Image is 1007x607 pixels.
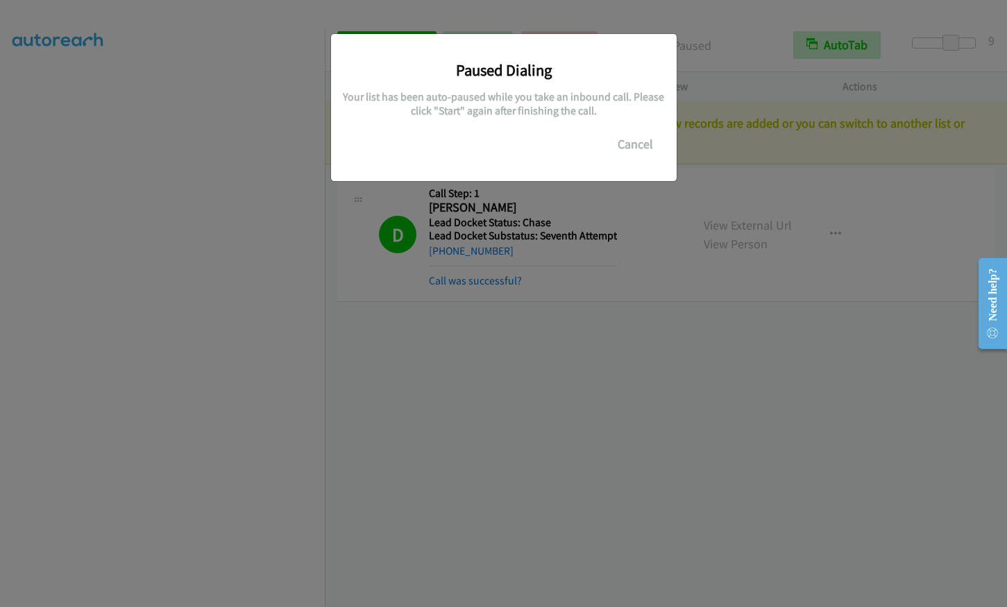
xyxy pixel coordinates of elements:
[341,90,666,117] h5: Your list has been auto-paused while you take an inbound call. Please click "Start" again after f...
[604,130,666,158] button: Cancel
[341,60,666,80] h3: Paused Dialing
[967,248,1007,359] iframe: Resource Center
